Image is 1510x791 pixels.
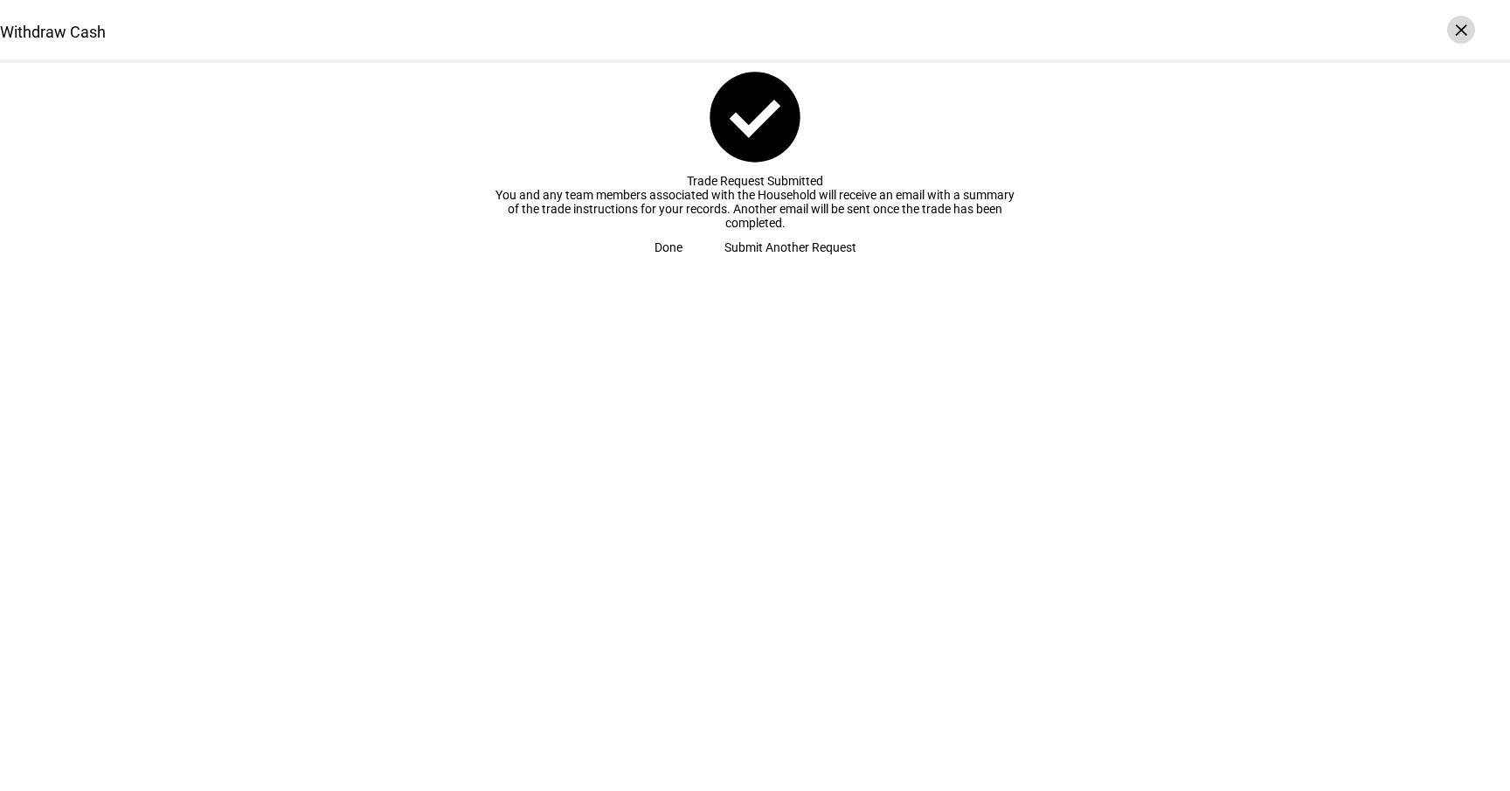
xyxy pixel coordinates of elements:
[703,230,877,265] button: Submit Another Request
[634,230,703,265] button: Done
[1447,16,1475,44] div: ×
[701,63,809,171] mat-icon: check_circle
[493,188,1017,230] div: You and any team members associated with the Household will receive an email with a summary of th...
[724,230,856,265] span: Submit Another Request
[655,230,682,265] span: Done
[493,174,1017,188] div: Trade Request Submitted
